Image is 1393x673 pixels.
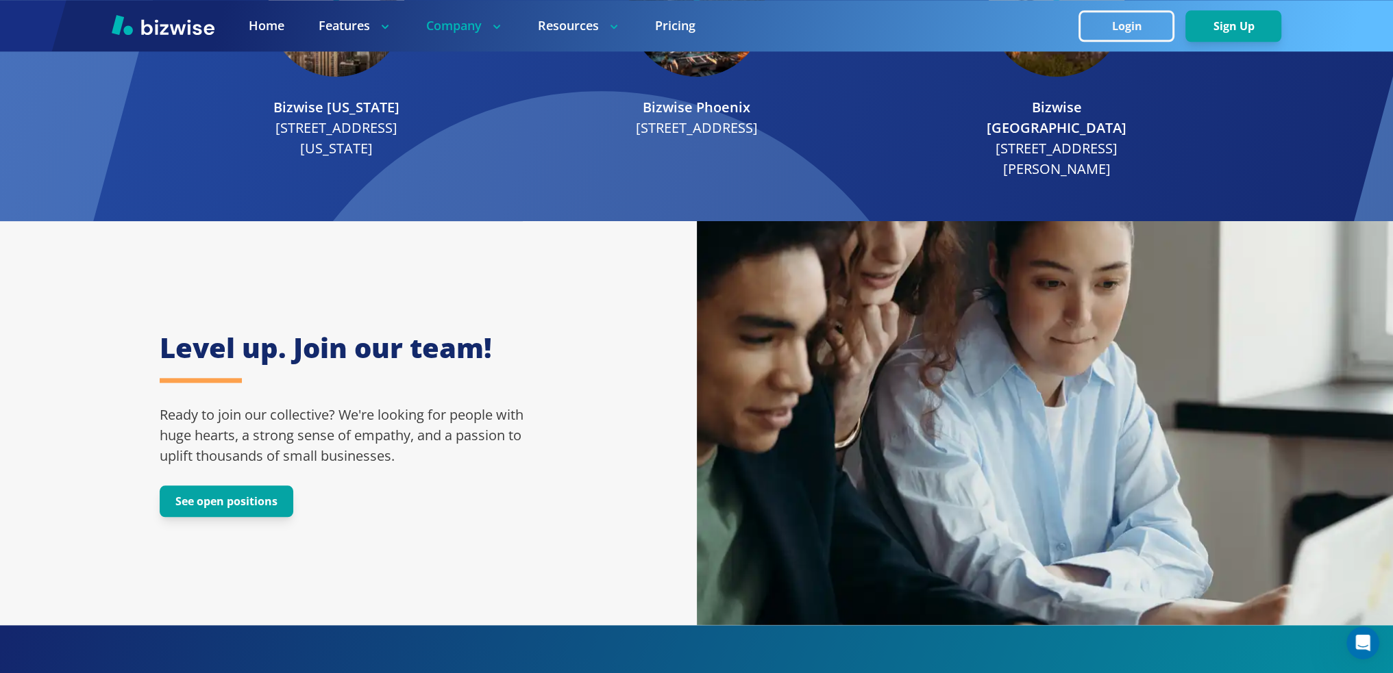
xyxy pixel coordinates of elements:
a: Sign Up [1185,20,1281,33]
button: Login [1078,10,1174,42]
a: See open positions [160,495,293,508]
button: Sign Up [1185,10,1281,42]
h2: Level up. Join our team! [160,329,537,366]
a: Pricing [655,17,695,34]
p: Bizwise [US_STATE] [273,97,399,118]
button: See open positions [160,485,293,517]
p: Company [426,17,504,34]
a: Login [1078,20,1185,33]
p: Bizwise [GEOGRAPHIC_DATA] [963,97,1151,138]
p: Bizwise Phoenix [643,97,750,118]
p: Ready to join our collective? We're looking for people with huge hearts, a strong sense of empath... [160,405,537,466]
img: Bizwise Logo [112,14,214,35]
iframe: Intercom live chat [1346,626,1379,659]
p: Resources [538,17,621,34]
p: [STREET_ADDRESS][US_STATE] [242,118,430,159]
p: [STREET_ADDRESS][PERSON_NAME] [963,138,1151,179]
p: Features [319,17,392,34]
p: [STREET_ADDRESS] [636,118,758,138]
a: Home [249,17,284,34]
